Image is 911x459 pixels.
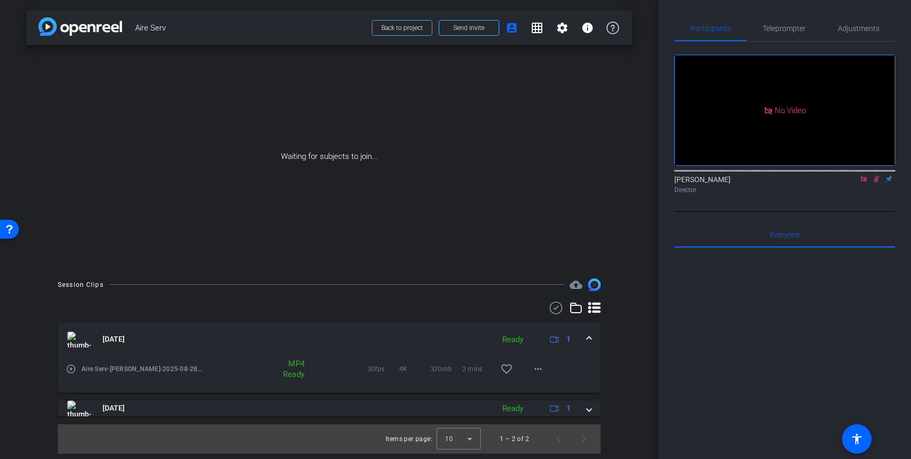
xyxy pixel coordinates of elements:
[770,231,800,238] span: Everyone
[381,24,423,32] span: Back to project
[775,105,806,115] span: No Video
[581,22,594,34] mat-icon: info
[566,334,571,345] span: 1
[674,174,895,195] div: [PERSON_NAME]
[67,332,91,347] img: thumb-nail
[260,358,310,380] div: MP4 Ready
[851,433,863,445] mat-icon: accessibility
[399,364,431,374] span: 4K
[386,434,432,444] div: Items per page:
[58,323,601,356] mat-expansion-panel-header: thumb-nail[DATE]Ready1
[368,364,399,374] span: 30fps
[763,25,806,32] span: Teleprompter
[500,363,513,375] mat-icon: favorite_border
[497,334,529,346] div: Ready
[135,17,366,38] span: Aire Serv
[58,280,104,290] div: Session Clips
[38,17,122,36] img: app-logo
[26,45,632,268] div: Waiting for subjects to join...
[505,22,518,34] mat-icon: account_box
[58,401,601,416] mat-expansion-panel-header: thumb-nail[DATE]Ready1
[532,363,544,375] mat-icon: more_horiz
[431,364,462,374] span: 320mb
[66,364,76,374] mat-icon: play_circle_outline
[838,25,879,32] span: Adjustments
[571,426,596,452] button: Next page
[439,20,499,36] button: Send invite
[103,334,125,345] span: [DATE]
[570,278,582,291] span: Destinations for your clips
[67,401,91,416] img: thumb-nail
[453,24,484,32] span: Send invite
[462,364,494,374] span: 2 mins
[588,278,601,291] img: Session clips
[546,426,571,452] button: Previous page
[500,434,529,444] div: 1 – 2 of 2
[556,22,569,34] mat-icon: settings
[691,25,731,32] span: Participants
[82,364,203,374] span: Aire Serv-[PERSON_NAME]-2025-08-28-15-45-31-819-0
[372,20,432,36] button: Back to project
[497,403,529,415] div: Ready
[103,403,125,414] span: [DATE]
[531,22,543,34] mat-icon: grid_on
[570,278,582,291] mat-icon: cloud_upload
[566,403,571,414] span: 1
[674,185,895,195] div: Director
[58,356,601,393] div: thumb-nail[DATE]Ready1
